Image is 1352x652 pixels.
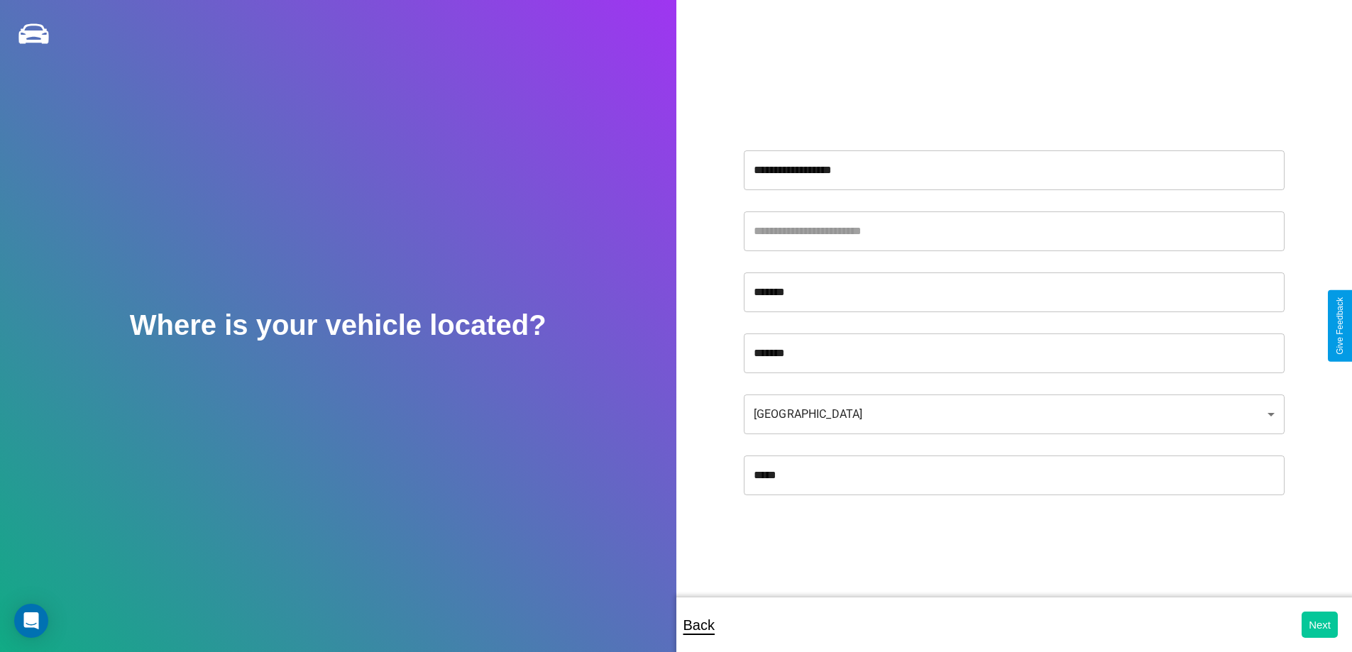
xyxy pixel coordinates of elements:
[1302,612,1338,638] button: Next
[130,309,546,341] h2: Where is your vehicle located?
[744,394,1285,434] div: [GEOGRAPHIC_DATA]
[683,612,715,638] p: Back
[1335,297,1345,355] div: Give Feedback
[14,604,48,638] div: Open Intercom Messenger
